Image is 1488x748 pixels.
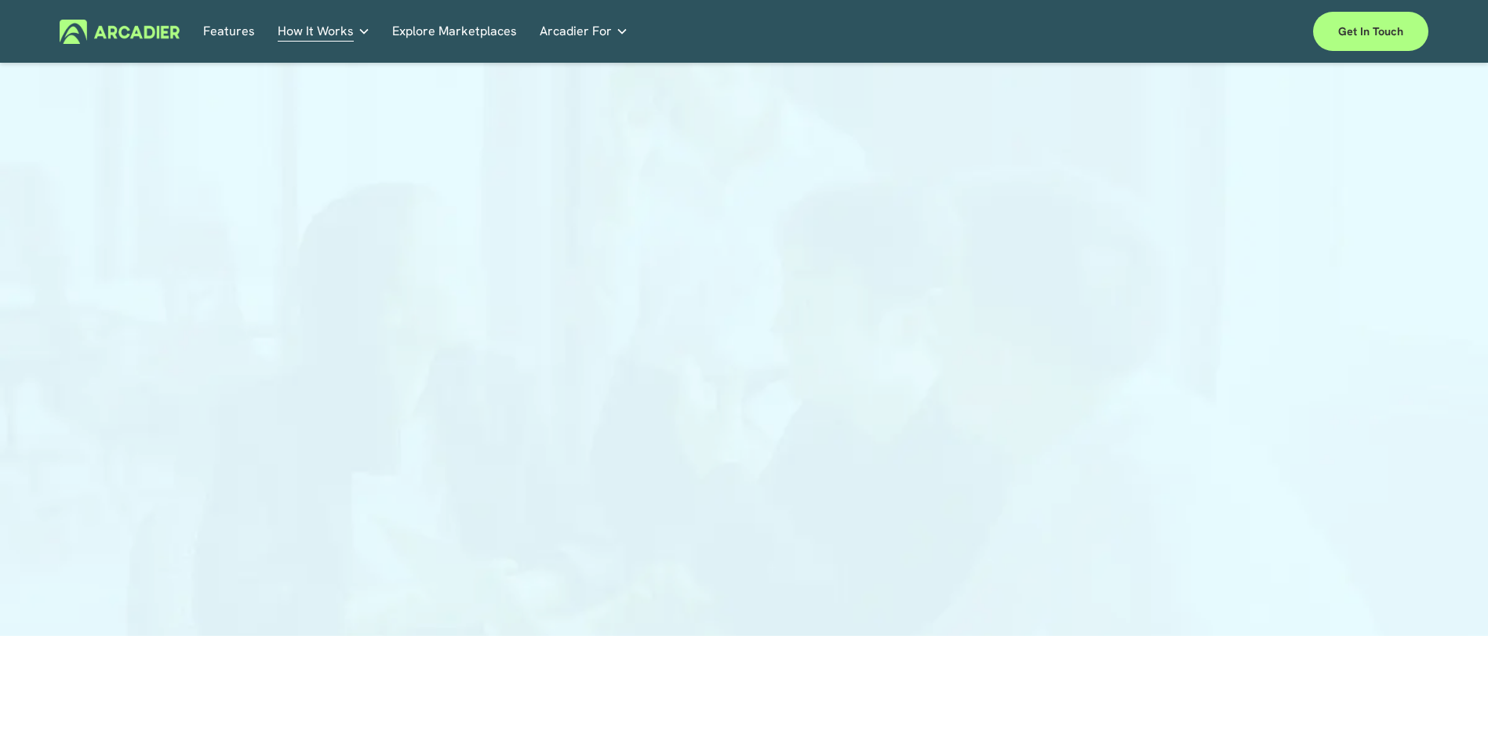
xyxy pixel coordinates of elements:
[1313,12,1428,51] a: Get in touch
[203,20,255,44] a: Features
[278,20,370,44] a: folder dropdown
[60,20,180,44] img: Arcadier
[540,20,612,42] span: Arcadier For
[278,20,354,42] span: How It Works
[540,20,628,44] a: folder dropdown
[392,20,517,44] a: Explore Marketplaces
[378,24,1110,576] iframe: Form
[1410,673,1488,748] iframe: Chat Widget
